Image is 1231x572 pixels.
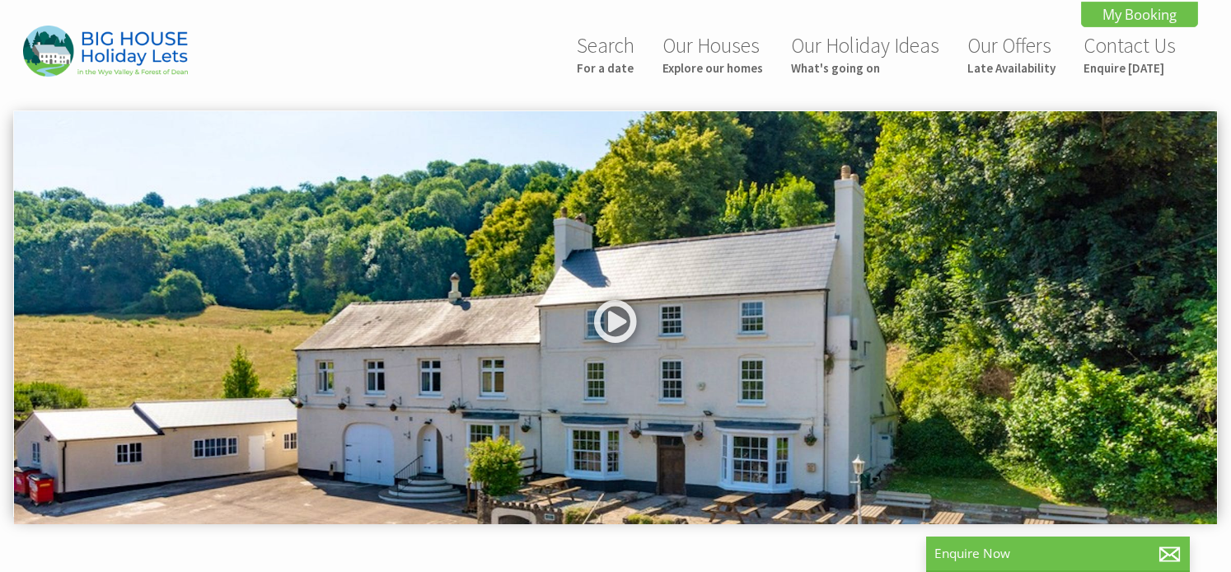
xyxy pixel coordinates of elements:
a: Our HousesExplore our homes [662,32,763,76]
a: Contact UsEnquire [DATE] [1084,32,1176,76]
a: Our OffersLate Availability [967,32,1055,76]
a: Our Holiday IdeasWhat's going on [791,32,939,76]
img: Big House Holiday Lets [23,26,188,76]
small: Enquire [DATE] [1084,60,1176,76]
small: What's going on [791,60,939,76]
p: Enquire Now [934,545,1182,562]
small: For a date [577,60,634,76]
small: Explore our homes [662,60,763,76]
small: Late Availability [967,60,1055,76]
a: SearchFor a date [577,32,634,76]
a: My Booking [1081,2,1198,27]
